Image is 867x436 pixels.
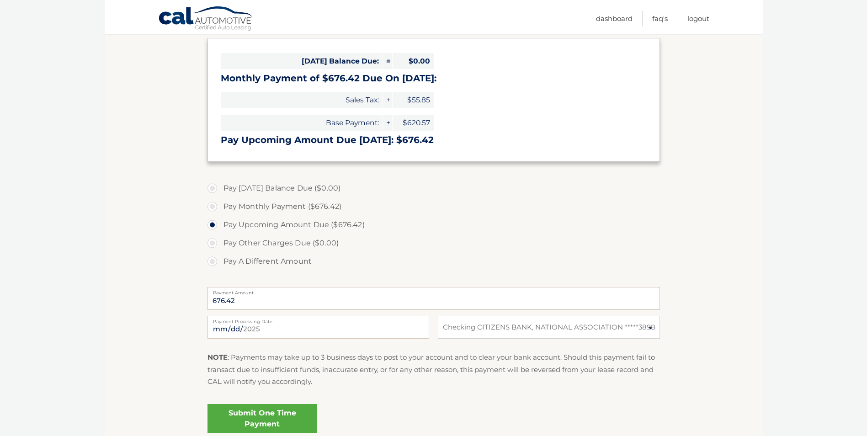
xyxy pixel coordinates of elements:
label: Pay Monthly Payment ($676.42) [207,197,660,216]
strong: NOTE [207,353,228,362]
span: Sales Tax: [221,92,383,108]
span: $0.00 [393,53,434,69]
label: Pay Other Charges Due ($0.00) [207,234,660,252]
a: Dashboard [596,11,633,26]
span: Base Payment: [221,115,383,131]
span: [DATE] Balance Due: [221,53,383,69]
input: Payment Date [207,316,429,339]
a: Logout [687,11,709,26]
label: Payment Amount [207,287,660,294]
span: + [383,92,392,108]
h3: Pay Upcoming Amount Due [DATE]: $676.42 [221,134,647,146]
label: Pay Upcoming Amount Due ($676.42) [207,216,660,234]
input: Payment Amount [207,287,660,310]
label: Pay A Different Amount [207,252,660,271]
a: Cal Automotive [158,6,254,32]
a: FAQ's [652,11,668,26]
span: $620.57 [393,115,434,131]
p: : Payments may take up to 3 business days to post to your account and to clear your bank account.... [207,351,660,388]
h3: Monthly Payment of $676.42 Due On [DATE]: [221,73,647,84]
label: Payment Processing Date [207,316,429,323]
a: Submit One Time Payment [207,404,317,433]
label: Pay [DATE] Balance Due ($0.00) [207,179,660,197]
span: + [383,115,392,131]
span: $55.85 [393,92,434,108]
span: = [383,53,392,69]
